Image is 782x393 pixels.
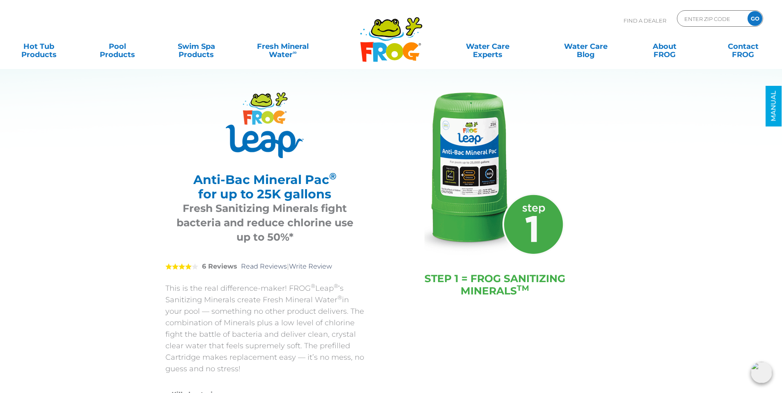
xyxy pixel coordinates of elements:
[416,272,574,297] h4: STEP 1 = FROG SANITIZING MINERALS
[329,170,337,182] sup: ®
[311,283,315,289] sup: ®
[517,283,529,293] sup: TM
[555,38,616,55] a: Water CareBlog
[624,10,666,31] p: Find A Dealer
[165,251,365,283] div: |
[751,362,772,383] img: openIcon
[176,172,354,201] h2: Anti-Bac Mineral Pac for up to 25K gallons
[334,283,338,289] sup: ®
[202,262,237,270] strong: 6 Reviews
[766,86,782,126] a: MANUAL
[226,92,304,158] img: Product Logo
[166,38,227,55] a: Swim SpaProducts
[241,262,287,270] a: Read Reviews
[713,38,774,55] a: ContactFROG
[748,11,762,26] input: GO
[634,38,695,55] a: AboutFROG
[8,38,69,55] a: Hot TubProducts
[337,294,342,301] sup: ®
[289,262,332,270] a: Write Review
[244,38,321,55] a: Fresh MineralWater∞
[87,38,148,55] a: PoolProducts
[165,263,192,270] span: 4
[293,49,297,55] sup: ∞
[176,201,354,244] h3: Fresh Sanitizing Minerals fight bacteria and reduce chlorine use up to 50%*
[438,38,537,55] a: Water CareExperts
[165,283,365,375] p: This is the real difference-maker! FROG Leap ‘s Sanitizing Minerals create Fresh Mineral Water in...
[683,13,739,25] input: Zip Code Form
